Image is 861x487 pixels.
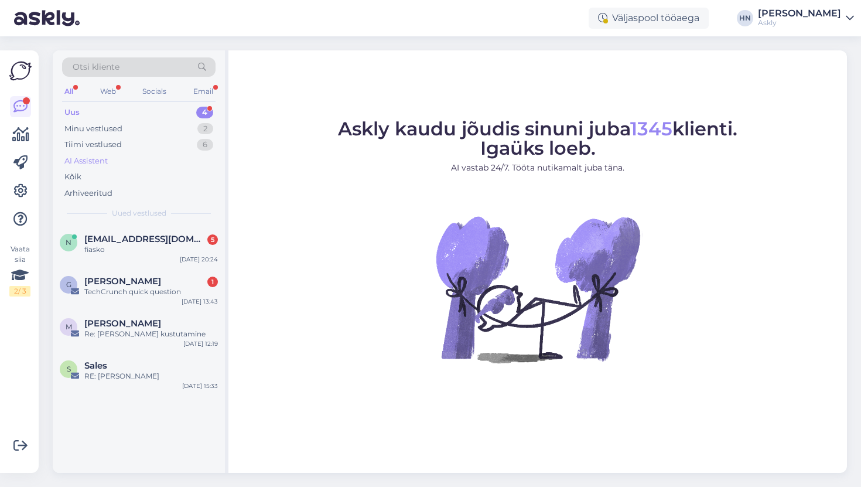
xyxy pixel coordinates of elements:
div: All [62,84,76,99]
img: Askly Logo [9,60,32,82]
div: 2 [197,123,213,135]
span: G [66,280,71,289]
span: 1345 [630,117,672,140]
div: RE: [PERSON_NAME] [84,371,218,382]
div: TechCrunch quick question [84,287,218,297]
div: 1 [207,277,218,287]
div: 5 [207,234,218,245]
img: No Chat active [432,183,643,394]
div: HN [737,10,753,26]
div: 4 [196,107,213,118]
div: Tiimi vestlused [64,139,122,151]
div: Arhiveeritud [64,188,112,199]
div: Askly [758,18,841,28]
div: 2 / 3 [9,286,30,297]
span: m [66,322,72,331]
a: [PERSON_NAME]Askly [758,9,854,28]
div: Email [191,84,216,99]
span: Otsi kliente [73,61,119,73]
div: [DATE] 13:43 [182,297,218,306]
div: 6 [197,139,213,151]
div: Web [98,84,118,99]
span: Uued vestlused [112,208,166,219]
div: Uus [64,107,80,118]
div: Re: [PERSON_NAME] kustutamine [84,329,218,339]
div: Socials [140,84,169,99]
span: naviworld128@gmail.com [84,234,206,244]
div: AI Assistent [64,155,108,167]
div: Vaata siia [9,244,30,297]
span: Sales [84,360,107,371]
span: S [67,365,71,373]
div: [DATE] 15:33 [182,382,218,390]
span: Askly kaudu jõudis sinuni juba klienti. Igaüks loeb. [338,117,737,159]
span: martin soorand [84,318,161,329]
span: Greg Wise [84,276,161,287]
div: [DATE] 20:24 [180,255,218,264]
div: Minu vestlused [64,123,122,135]
div: fiasko [84,244,218,255]
span: n [66,238,71,247]
div: Väljaspool tööaega [589,8,709,29]
div: [PERSON_NAME] [758,9,841,18]
div: [DATE] 12:19 [183,339,218,348]
div: Kõik [64,171,81,183]
p: AI vastab 24/7. Tööta nutikamalt juba täna. [338,162,737,174]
